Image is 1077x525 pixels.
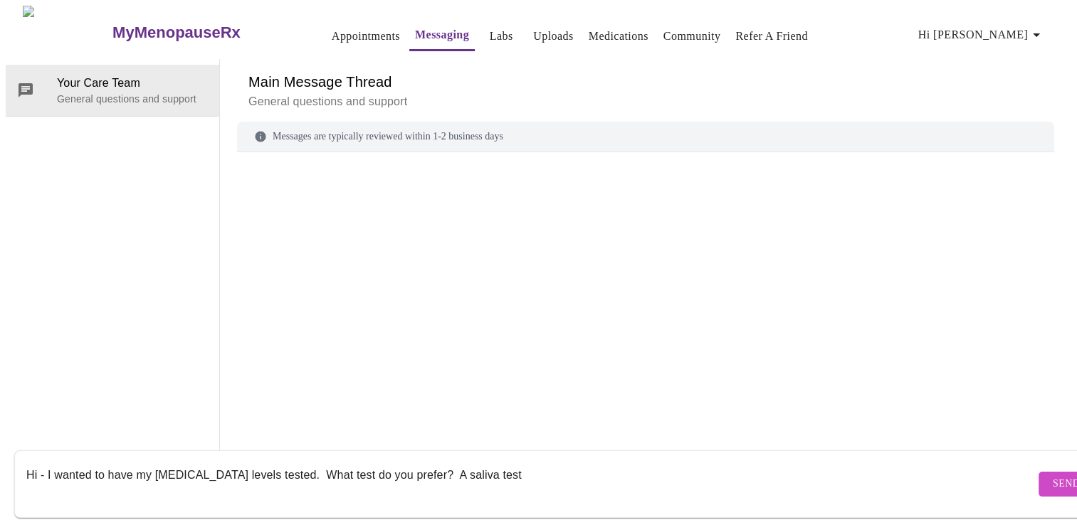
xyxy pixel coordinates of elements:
button: Messaging [409,21,475,51]
img: MyMenopauseRx Logo [23,6,111,59]
button: Refer a Friend [730,22,814,51]
button: Medications [583,22,654,51]
button: Appointments [326,22,406,51]
a: Appointments [332,26,400,46]
a: Messaging [415,25,469,45]
h6: Main Message Thread [248,70,1043,93]
button: Hi [PERSON_NAME] [913,21,1051,49]
a: MyMenopauseRx [111,8,298,58]
a: Refer a Friend [735,26,808,46]
textarea: Send a message about your appointment [26,461,1035,507]
p: General questions and support [57,92,208,106]
p: General questions and support [248,93,1043,110]
h3: MyMenopauseRx [112,23,241,42]
a: Labs [490,26,513,46]
a: Medications [589,26,648,46]
div: Messages are typically reviewed within 1-2 business days [237,122,1054,152]
button: Uploads [527,22,579,51]
a: Uploads [533,26,574,46]
span: Hi [PERSON_NAME] [918,25,1045,45]
button: Labs [478,22,524,51]
span: Your Care Team [57,75,208,92]
div: Your Care TeamGeneral questions and support [6,65,219,116]
a: Community [663,26,721,46]
button: Community [658,22,727,51]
